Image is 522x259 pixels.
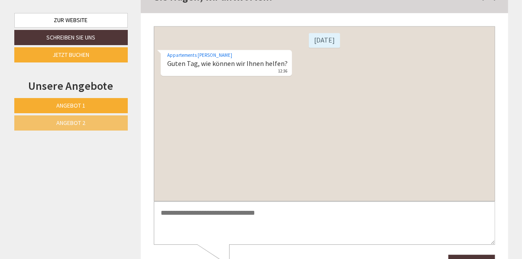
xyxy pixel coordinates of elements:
small: 12:36 [13,43,134,49]
a: Zur Website [14,13,128,28]
span: Angebot 2 [56,119,85,127]
div: [DATE] [155,7,186,22]
a: Jetzt buchen [14,47,128,62]
div: Appartements [PERSON_NAME] [13,26,134,33]
a: Schreiben Sie uns [14,30,128,45]
div: Guten Tag, wie können wir Ihnen helfen? [7,24,138,50]
button: Senden [295,229,341,244]
span: Angebot 1 [56,102,85,109]
div: Unsere Angebote [14,78,128,94]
